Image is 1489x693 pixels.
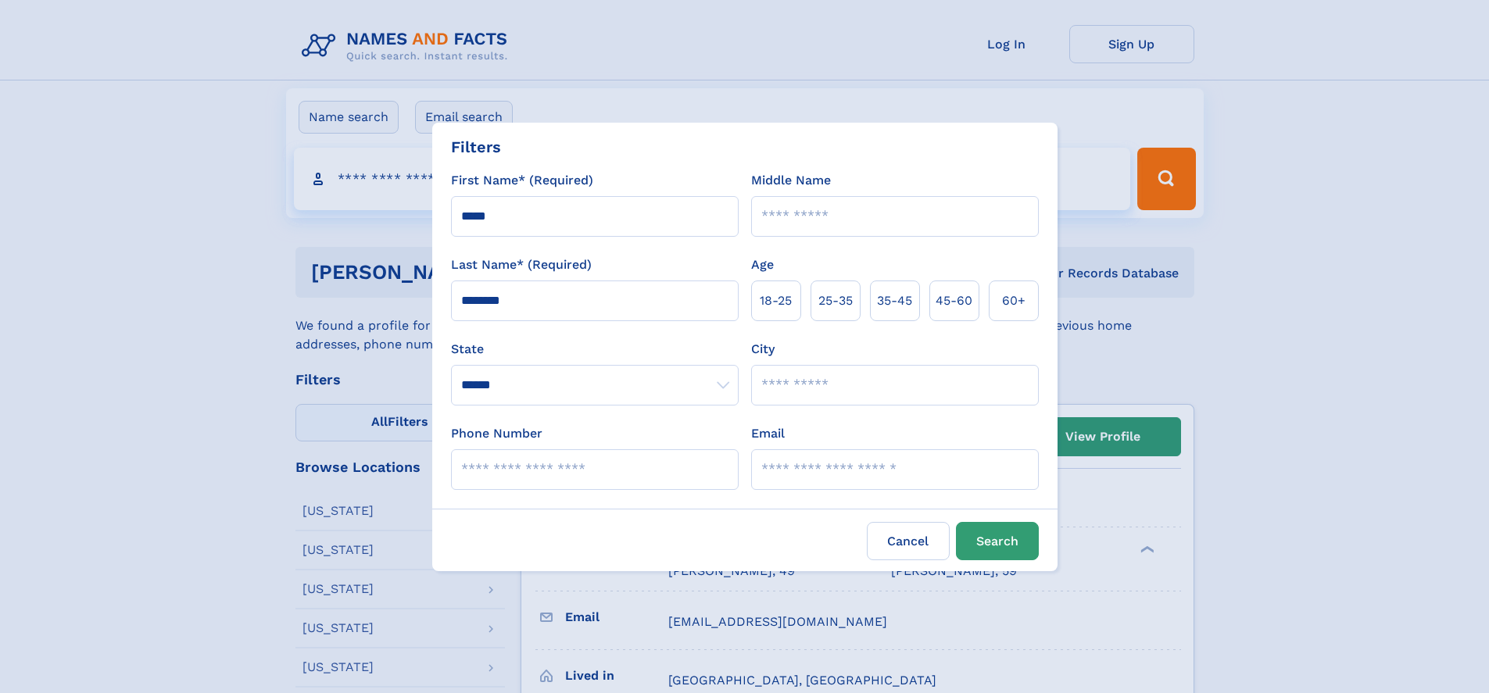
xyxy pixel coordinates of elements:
[956,522,1039,560] button: Search
[751,424,785,443] label: Email
[1002,291,1025,310] span: 60+
[760,291,792,310] span: 18‑25
[818,291,853,310] span: 25‑35
[751,340,775,359] label: City
[751,255,774,274] label: Age
[867,522,950,560] label: Cancel
[451,424,542,443] label: Phone Number
[451,171,593,190] label: First Name* (Required)
[451,340,739,359] label: State
[451,135,501,159] div: Filters
[751,171,831,190] label: Middle Name
[877,291,912,310] span: 35‑45
[936,291,972,310] span: 45‑60
[451,255,592,274] label: Last Name* (Required)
